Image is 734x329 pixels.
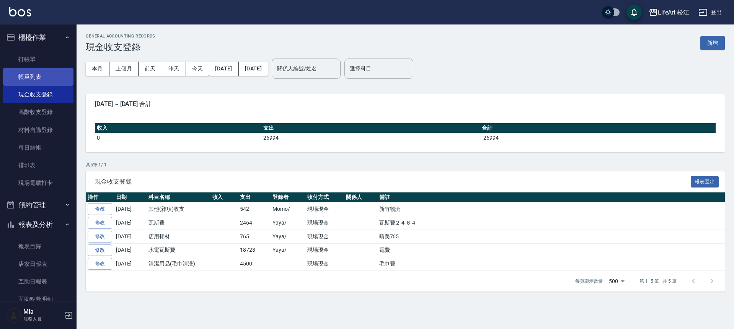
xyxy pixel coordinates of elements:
button: 昨天 [162,62,186,76]
button: 本月 [86,62,109,76]
a: 報表匯出 [691,178,719,185]
th: 支出 [238,192,271,202]
a: 修改 [88,217,112,229]
a: 修改 [88,203,112,215]
a: 現場電腦打卡 [3,174,73,192]
button: [DATE] [239,62,268,76]
p: 第 1–5 筆 共 5 筆 [639,278,677,285]
th: 支出 [261,123,480,133]
a: 材料自購登錄 [3,121,73,139]
a: 現金收支登錄 [3,86,73,103]
button: 報表匯出 [691,176,719,188]
td: 毛巾費 [377,257,725,271]
button: 登出 [695,5,725,20]
button: 上個月 [109,62,139,76]
td: 現場現金 [305,216,344,230]
button: 新增 [700,36,725,50]
td: [DATE] [114,243,147,257]
td: 4500 [238,257,271,271]
th: 操作 [86,192,114,202]
button: 預約管理 [3,195,73,215]
td: [DATE] [114,216,147,230]
h2: GENERAL ACCOUNTING RECORDS [86,34,155,39]
td: 晴美765 [377,230,725,243]
a: 互助點數明細 [3,290,73,308]
button: save [626,5,642,20]
img: Logo [9,7,31,16]
a: 帳單列表 [3,68,73,86]
th: 登錄者 [271,192,305,202]
td: 18723 [238,243,271,257]
h3: 現金收支登錄 [86,42,155,52]
th: 科目名稱 [147,192,210,202]
p: 每頁顯示數量 [575,278,603,285]
td: 電費 [377,243,725,257]
img: Person [6,308,21,323]
td: 清潔用品(毛巾清洗) [147,257,210,271]
td: 新竹物流 [377,202,725,216]
td: Yaya/ [271,216,305,230]
a: 新增 [700,39,725,46]
td: Momo/ [271,202,305,216]
th: 收付方式 [305,192,344,202]
th: 收入 [95,123,261,133]
td: Yaya/ [271,230,305,243]
a: 打帳單 [3,50,73,68]
td: 瓦斯費 [147,216,210,230]
button: 今天 [186,62,209,76]
a: 報表目錄 [3,238,73,255]
a: 修改 [88,231,112,243]
button: LifeArt 松江 [646,5,693,20]
td: 店用耗材 [147,230,210,243]
td: 水電瓦斯費 [147,243,210,257]
td: 765 [238,230,271,243]
td: 其他(雜項)收支 [147,202,210,216]
th: 收入 [210,192,238,202]
th: 關係人 [344,192,377,202]
td: [DATE] [114,230,147,243]
p: 共 5 筆, 1 / 1 [86,161,725,168]
th: 備註 [377,192,725,202]
div: 500 [606,271,627,292]
span: 現金收支登錄 [95,178,691,186]
td: 現場現金 [305,243,344,257]
td: 2464 [238,216,271,230]
span: [DATE] ~ [DATE] 合計 [95,100,716,108]
button: [DATE] [209,62,238,76]
a: 修改 [88,258,112,270]
p: 服務人員 [23,316,62,322]
a: 高階收支登錄 [3,103,73,121]
a: 每日結帳 [3,139,73,156]
td: 瓦斯費２４６４ [377,216,725,230]
div: LifeArt 松江 [658,8,690,17]
h5: Mia [23,308,62,316]
a: 互助日報表 [3,273,73,290]
td: 26994 [261,133,480,143]
button: 報表及分析 [3,215,73,235]
td: 現場現金 [305,230,344,243]
button: 前天 [139,62,162,76]
td: [DATE] [114,202,147,216]
td: 現場現金 [305,257,344,271]
a: 店家日報表 [3,255,73,273]
td: 0 [95,133,261,143]
td: 現場現金 [305,202,344,216]
th: 日期 [114,192,147,202]
td: [DATE] [114,257,147,271]
a: 排班表 [3,156,73,174]
th: 合計 [480,123,716,133]
td: 542 [238,202,271,216]
button: 櫃檯作業 [3,28,73,47]
td: -26994 [480,133,716,143]
a: 修改 [88,244,112,256]
td: Yaya/ [271,243,305,257]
